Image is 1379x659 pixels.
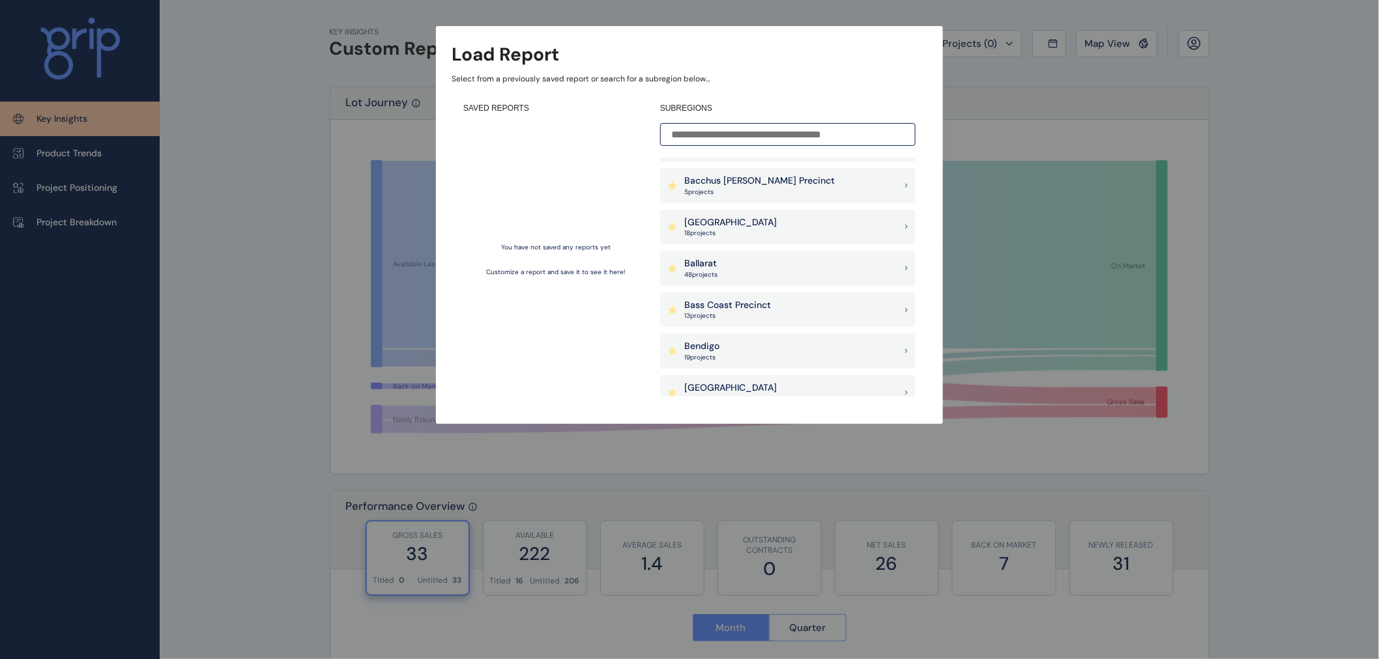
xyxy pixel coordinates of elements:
[684,299,771,312] p: Bass Coast Precinct
[684,175,835,188] p: Bacchus [PERSON_NAME] Precinct
[684,382,777,395] p: [GEOGRAPHIC_DATA]
[684,395,777,404] p: 13 project s
[660,103,916,114] h4: SUBREGIONS
[452,42,559,67] h3: Load Report
[501,243,611,252] p: You have not saved any reports yet
[684,270,718,279] p: 48 project s
[452,74,927,85] p: Select from a previously saved report or search for a subregion below...
[684,311,771,320] p: 13 project s
[684,216,777,229] p: [GEOGRAPHIC_DATA]
[463,103,648,114] h4: SAVED REPORTS
[684,353,719,362] p: 19 project s
[486,268,626,277] p: Customize a report and save it to see it here!
[684,229,777,238] p: 18 project s
[684,188,835,197] p: 5 project s
[684,340,719,353] p: Bendigo
[684,257,718,270] p: Ballarat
